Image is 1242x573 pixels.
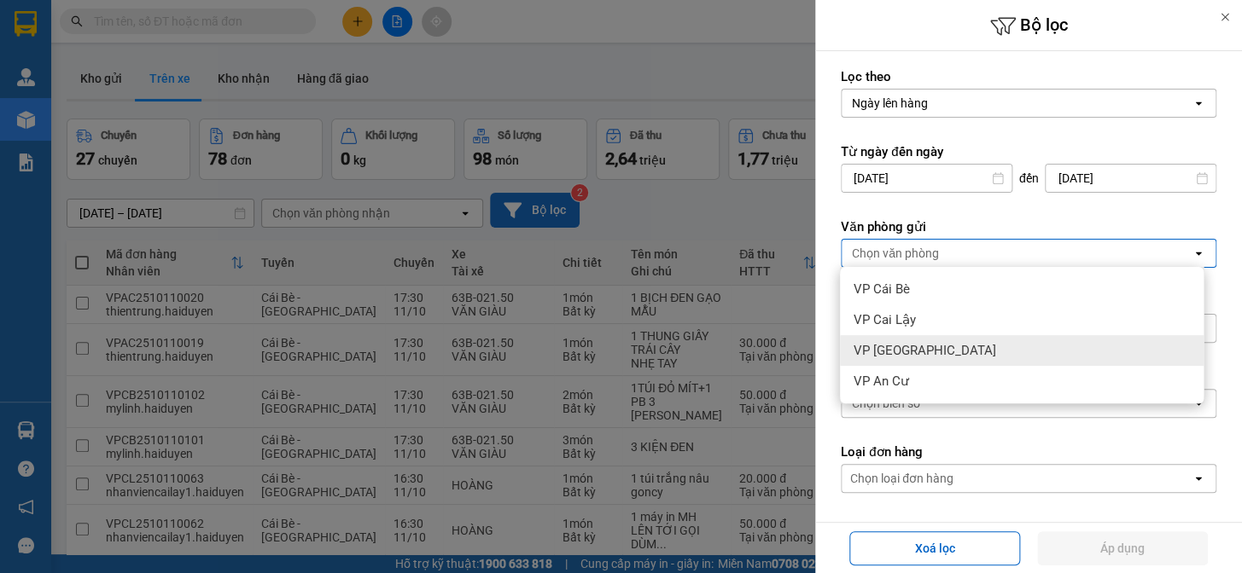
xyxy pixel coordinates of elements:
[852,245,939,262] div: Chọn văn phòng
[852,395,920,412] div: Chọn biển số
[1192,96,1205,110] svg: open
[1046,165,1216,192] input: Select a date.
[841,443,1216,460] label: Loại đơn hàng
[852,95,928,112] div: Ngày lên hàng
[930,95,931,112] input: Selected Ngày lên hàng.
[841,143,1216,160] label: Từ ngày đến ngày
[854,342,996,359] span: VP [GEOGRAPHIC_DATA]
[854,373,909,390] span: VP An Cư
[854,311,916,328] span: VP Cai Lậy
[1019,170,1039,187] span: đến
[841,68,1216,85] label: Lọc theo
[1192,396,1205,410] svg: open
[1037,531,1208,565] button: Áp dụng
[850,470,953,487] div: Chọn loại đơn hàng
[815,13,1242,39] h6: Bộ lọc
[842,165,1012,192] input: Select a date.
[841,218,1216,235] label: Văn phòng gửi
[849,531,1020,565] button: Xoá lọc
[1192,472,1205,485] svg: open
[840,267,1204,403] ul: Menu
[1192,246,1205,260] svg: open
[854,281,910,298] span: VP Cái Bè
